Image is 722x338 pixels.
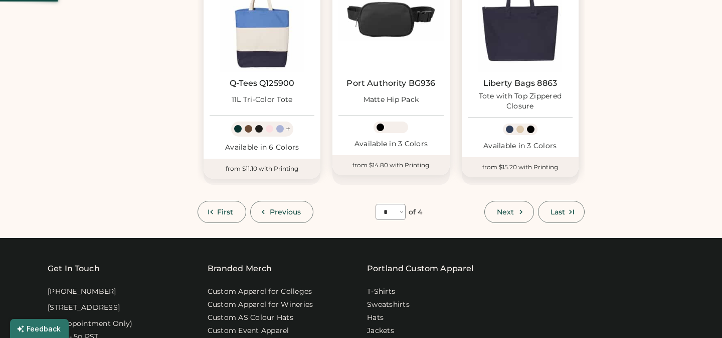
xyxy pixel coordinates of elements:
[208,313,293,323] a: Custom AS Colour Hats
[468,91,573,111] div: Tote with Top Zippered Closure
[346,78,435,88] a: Port Authority BG936
[204,159,320,179] div: from $11.10 with Printing
[538,201,585,223] button: Last
[48,287,116,297] div: [PHONE_NUMBER]
[551,208,565,215] span: Last
[230,78,294,88] a: Q-Tees Q125900
[484,201,533,223] button: Next
[497,208,514,215] span: Next
[367,326,394,336] a: Jackets
[208,287,312,297] a: Custom Apparel for Colleges
[208,300,313,310] a: Custom Apparel for Wineries
[198,201,246,223] button: First
[48,263,100,275] div: Get In Touch
[338,139,443,149] div: Available in 3 Colors
[48,303,120,313] div: [STREET_ADDRESS]
[208,263,272,275] div: Branded Merch
[462,157,579,177] div: from $15.20 with Printing
[367,300,410,310] a: Sweatshirts
[364,95,419,105] div: Matte Hip Pack
[270,208,301,215] span: Previous
[232,95,293,105] div: 11L Tri-Color Tote
[250,201,314,223] button: Previous
[217,208,234,215] span: First
[468,141,573,151] div: Available in 3 Colors
[367,263,473,275] a: Portland Custom Apparel
[286,124,290,135] div: +
[409,207,422,217] div: of 4
[208,326,289,336] a: Custom Event Apparel
[483,78,558,88] a: Liberty Bags 8863
[210,143,314,153] div: Available in 6 Colors
[332,155,449,175] div: from $14.80 with Printing
[367,287,395,297] a: T-Shirts
[48,319,132,329] div: (By Appointment Only)
[367,313,384,323] a: Hats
